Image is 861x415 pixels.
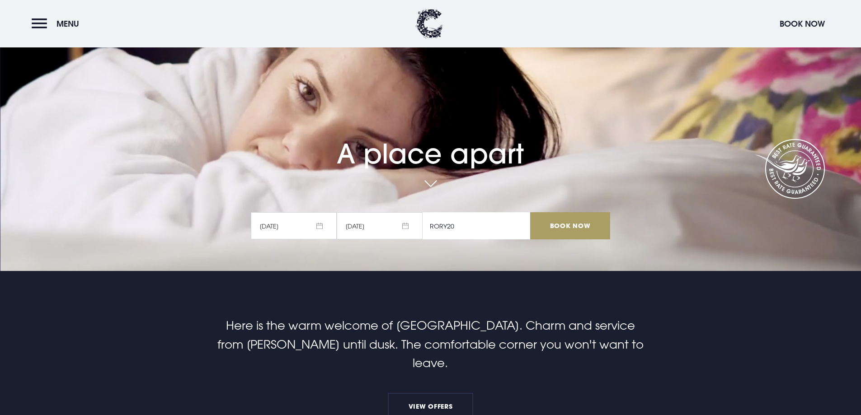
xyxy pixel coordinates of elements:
input: Have A Promo Code? [423,212,530,239]
span: [DATE] [251,212,337,239]
button: Menu [32,14,84,33]
button: Book Now [775,14,829,33]
span: [DATE] [337,212,423,239]
h1: A place apart [251,112,610,170]
img: Clandeboye Lodge [416,9,443,38]
span: Menu [56,19,79,29]
p: Here is the warm welcome of [GEOGRAPHIC_DATA]. Charm and service from [PERSON_NAME] until dusk. T... [215,316,645,373]
input: Book Now [530,212,610,239]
